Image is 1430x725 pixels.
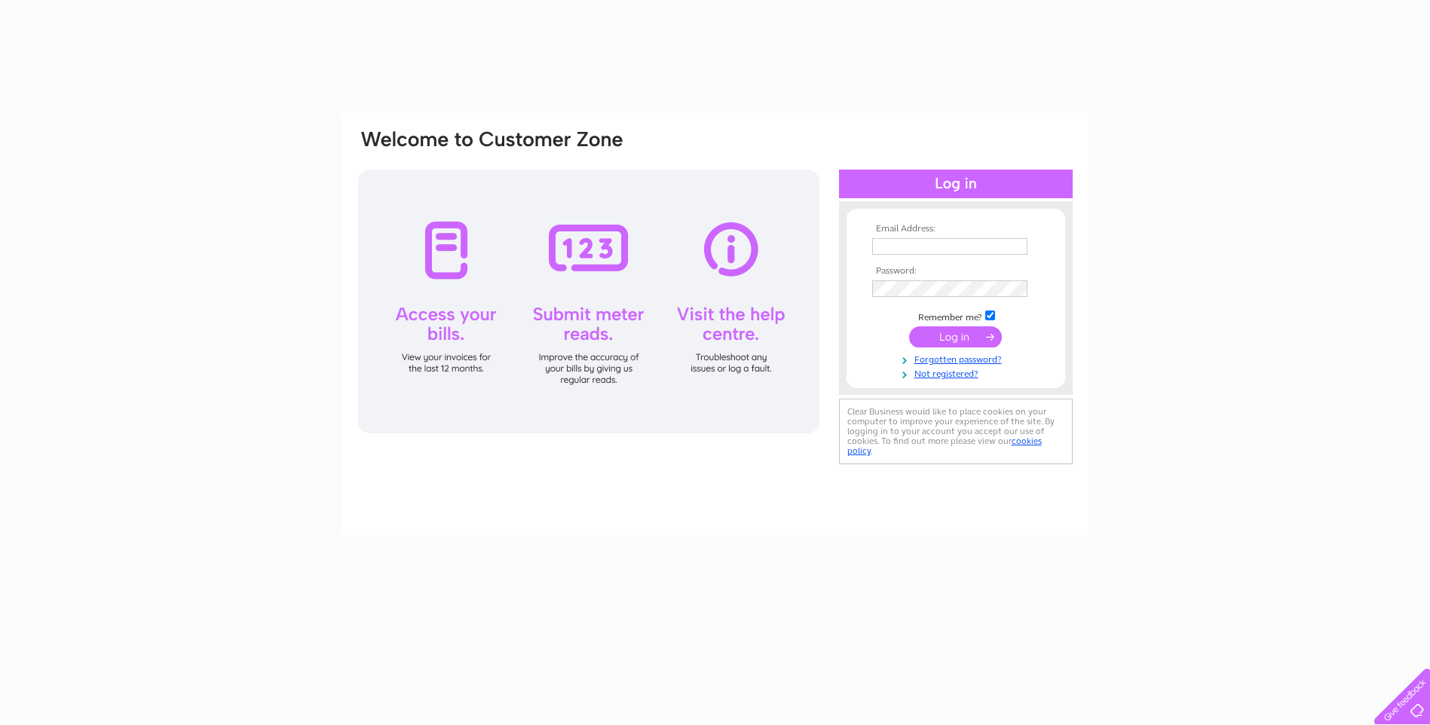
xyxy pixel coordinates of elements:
[909,326,1002,347] input: Submit
[872,366,1043,380] a: Not registered?
[868,224,1043,234] th: Email Address:
[847,436,1042,456] a: cookies policy
[839,399,1073,464] div: Clear Business would like to place cookies on your computer to improve your experience of the sit...
[868,266,1043,277] th: Password:
[868,308,1043,323] td: Remember me?
[872,351,1043,366] a: Forgotten password?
